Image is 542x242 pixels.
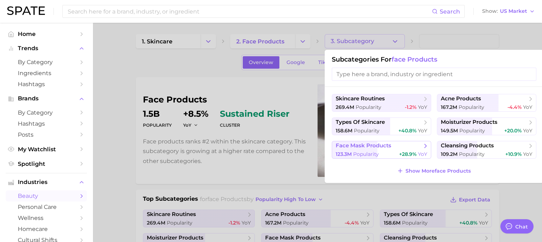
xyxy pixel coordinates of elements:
a: Posts [6,129,87,140]
span: Show [482,9,498,13]
button: skincare routines269.4m Popularity-1.2% YoY [332,94,431,112]
span: Trends [18,45,75,52]
button: Show Moreface products [395,166,473,176]
button: Brands [6,93,87,104]
span: Popularity [353,151,379,157]
button: types of skincare158.6m Popularity+40.8% YoY [332,117,431,135]
span: skincare routines [336,95,385,102]
span: My Watchlist [18,146,75,153]
span: 167.2m [441,104,457,110]
input: Search here for a brand, industry, or ingredient [67,5,432,17]
span: types of skincare [336,119,385,126]
span: Posts [18,131,75,138]
span: Popularity [459,127,485,134]
span: face products [392,56,437,63]
span: Industries [18,179,75,185]
span: YoY [523,127,532,134]
span: YoY [418,127,427,134]
span: 158.6m [336,127,352,134]
span: Home [18,31,75,37]
a: wellness [6,212,87,223]
button: moisturizer products149.5m Popularity+20.0% YoY [437,117,536,135]
h1: Subcategories for [332,56,536,63]
span: face mask products [336,142,391,149]
span: +20.0% [504,127,522,134]
span: 149.5m [441,127,458,134]
span: Ingredients [18,70,75,77]
span: Show More face products [406,168,471,174]
span: moisturizer products [441,119,497,126]
span: Search [440,8,460,15]
img: SPATE [7,6,45,15]
a: beauty [6,190,87,201]
a: Hashtags [6,79,87,90]
span: personal care [18,204,75,210]
span: Popularity [354,127,380,134]
span: Popularity [459,104,484,110]
a: by Category [6,107,87,118]
span: 269.4m [336,104,354,110]
a: homecare [6,223,87,235]
span: Popularity [459,151,485,157]
span: Brands [18,95,75,102]
button: Trends [6,43,87,54]
span: -4.4% [507,104,522,110]
span: US Market [500,9,527,13]
button: face mask products123.3m Popularity+28.9% YoY [332,141,431,159]
a: Home [6,28,87,40]
span: -1.2% [405,104,417,110]
span: YoY [523,151,532,157]
span: Hashtags [18,81,75,88]
button: acne products167.2m Popularity-4.4% YoY [437,94,536,112]
a: Spotlight [6,158,87,169]
span: by Category [18,109,75,116]
input: Type here a brand, industry or ingredient [332,68,536,81]
span: beauty [18,193,75,199]
span: Spotlight [18,161,75,167]
span: +28.9% [399,151,417,157]
a: personal care [6,201,87,212]
span: YoY [523,104,532,110]
button: Industries [6,177,87,188]
span: Popularity [356,104,381,110]
span: cleansing products [441,142,494,149]
span: YoY [418,151,427,157]
span: +40.8% [398,127,417,134]
a: My Watchlist [6,144,87,155]
span: 109.2m [441,151,458,157]
a: Hashtags [6,118,87,129]
button: cleansing products109.2m Popularity+10.9% YoY [437,141,536,159]
span: 123.3m [336,151,352,157]
a: by Category [6,57,87,68]
span: +10.9% [505,151,522,157]
span: acne products [441,95,481,102]
span: YoY [418,104,427,110]
span: wellness [18,215,75,221]
span: by Category [18,59,75,65]
button: ShowUS Market [480,7,537,16]
span: homecare [18,226,75,232]
a: Ingredients [6,68,87,79]
span: Hashtags [18,120,75,127]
